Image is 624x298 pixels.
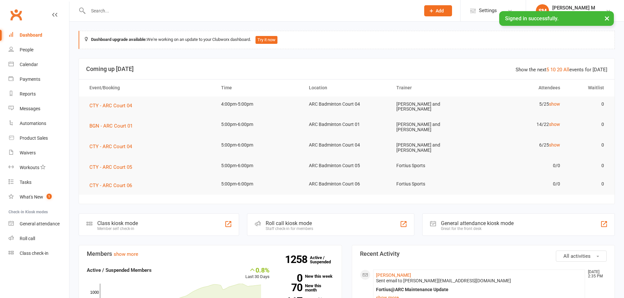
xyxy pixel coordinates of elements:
div: Product Sales [20,135,48,141]
td: 4:00pm-5:00pm [215,96,303,112]
div: [GEOGRAPHIC_DATA] [552,11,596,17]
span: CTY - ARC Court 04 [89,144,132,149]
div: Show the next events for [DATE] [516,66,607,74]
strong: 1258 [285,254,310,264]
input: Search... [86,6,416,15]
div: Member self check-in [97,226,138,231]
td: Fortius Sports [390,176,478,192]
div: Payments [20,77,40,82]
a: 1258Active / Suspended [310,251,339,269]
td: ARC Badminton Court 05 [303,158,391,173]
a: All [563,67,569,73]
a: Reports [9,87,69,101]
strong: 70 [279,283,302,292]
div: General attendance kiosk mode [441,220,514,226]
div: We're working on an update to your Clubworx dashboard. [79,31,615,49]
div: Last 30 Days [245,266,270,280]
td: 0/0 [478,158,566,173]
a: What's New1 [9,190,69,204]
td: 5:00pm-6:00pm [215,176,303,192]
strong: Dashboard upgrade available: [91,37,147,42]
a: Class kiosk mode [9,246,69,261]
th: Waitlist [566,79,610,96]
td: 14/22 [478,117,566,132]
a: 0New this week [279,274,334,278]
div: Automations [20,121,46,126]
a: Clubworx [8,7,24,23]
button: CTY - ARC Court 06 [89,182,137,189]
th: Time [215,79,303,96]
time: [DATE] 2:35 PM [585,270,606,278]
div: Workouts [20,165,39,170]
td: 6/25 [478,137,566,153]
a: Calendar [9,57,69,72]
div: People [20,47,33,52]
td: 0/0 [478,176,566,192]
div: 0.8% [245,266,270,273]
td: 0 [566,137,610,153]
div: What's New [20,194,43,200]
strong: Active / Suspended Members [87,267,152,273]
td: 5:00pm-6:00pm [215,158,303,173]
td: 0 [566,176,610,192]
a: General attendance kiosk mode [9,217,69,231]
h3: Members [87,251,334,257]
div: Roll call [20,236,35,241]
a: show [549,122,560,127]
a: Workouts [9,160,69,175]
h3: Coming up [DATE] [86,66,607,72]
div: Great for the front desk [441,226,514,231]
th: Trainer [390,79,478,96]
span: CTY - ARC Court 06 [89,183,132,188]
span: CTY - ARC Court 05 [89,164,132,170]
td: ARC Badminton Court 06 [303,176,391,192]
div: SM [536,4,549,17]
a: Tasks [9,175,69,190]
a: Product Sales [9,131,69,146]
button: CTY - ARC Court 04 [89,143,137,150]
span: 1 [47,194,52,199]
a: Messages [9,101,69,116]
span: BGN - ARC Court 01 [89,123,133,129]
th: Event/Booking [84,79,215,96]
span: Settings [479,3,497,18]
div: Dashboard [20,32,42,38]
button: BGN - ARC Court 01 [89,122,137,130]
a: Automations [9,116,69,131]
td: [PERSON_NAME] and [PERSON_NAME] [390,96,478,117]
td: Fortius Sports [390,158,478,173]
div: Messages [20,106,40,111]
td: 5/25 [478,96,566,112]
span: Sent email to [PERSON_NAME][EMAIL_ADDRESS][DOMAIN_NAME] [376,278,511,283]
a: show [549,101,560,107]
td: ARC Badminton Court 04 [303,96,391,112]
div: Waivers [20,150,36,155]
td: [PERSON_NAME] and [PERSON_NAME] [390,137,478,158]
td: 5:00pm-6:00pm [215,117,303,132]
a: People [9,43,69,57]
button: CTY - ARC Court 04 [89,102,137,110]
a: show [549,142,560,148]
a: [PERSON_NAME] [376,272,411,278]
button: All activities [556,251,607,262]
td: [PERSON_NAME] and [PERSON_NAME] [390,117,478,137]
a: 20 [557,67,562,73]
a: Roll call [9,231,69,246]
a: 10 [550,67,556,73]
td: 0 [566,158,610,173]
div: Staff check-in for members [266,226,313,231]
button: Add [424,5,452,16]
div: Roll call kiosk mode [266,220,313,226]
div: Class kiosk mode [97,220,138,226]
span: All activities [563,253,591,259]
a: Dashboard [9,28,69,43]
button: × [601,11,613,25]
td: ARC Badminton Court 01 [303,117,391,132]
th: Location [303,79,391,96]
td: 0 [566,96,610,112]
a: Waivers [9,146,69,160]
td: 5:00pm-6:00pm [215,137,303,153]
td: 0 [566,117,610,132]
td: ARC Badminton Court 04 [303,137,391,153]
h3: Recent Activity [360,251,607,257]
